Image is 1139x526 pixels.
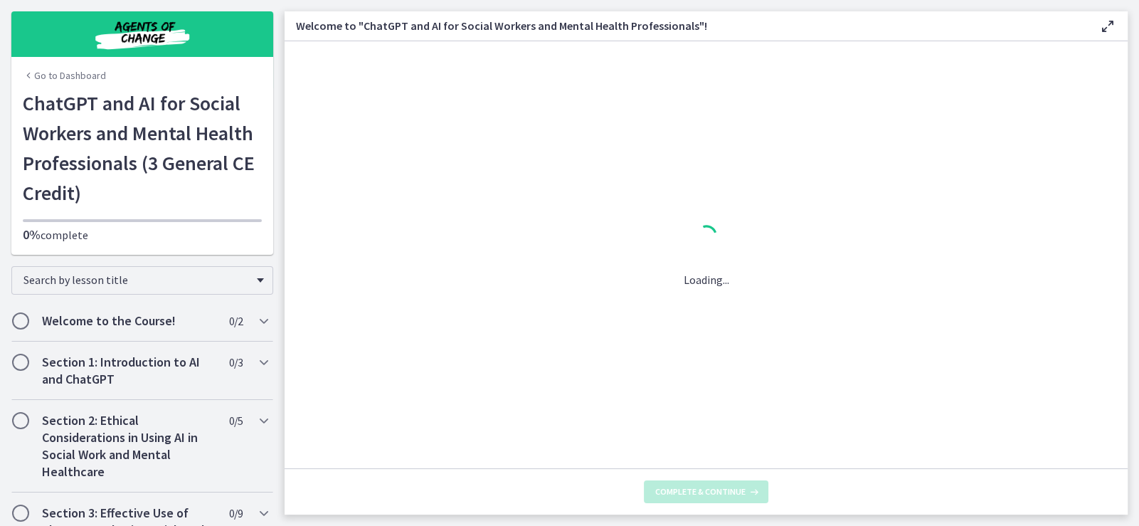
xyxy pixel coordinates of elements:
p: Loading... [684,271,729,288]
p: complete [23,226,262,243]
button: Complete & continue [644,480,768,503]
span: Search by lesson title [23,273,250,287]
h2: Section 2: Ethical Considerations in Using AI in Social Work and Mental Healthcare [42,412,216,480]
span: 0 / 2 [229,312,243,330]
span: 0 / 3 [229,354,243,371]
h1: ChatGPT and AI for Social Workers and Mental Health Professionals (3 General CE Credit) [23,88,262,208]
a: Go to Dashboard [23,68,106,83]
span: Complete & continue [655,486,746,498]
h3: Welcome to "ChatGPT and AI for Social Workers and Mental Health Professionals"! [296,17,1076,34]
div: 1 [684,221,729,254]
h2: Section 1: Introduction to AI and ChatGPT [42,354,216,388]
span: 0% [23,226,41,243]
div: Search by lesson title [11,266,273,295]
span: 0 / 9 [229,505,243,522]
img: Agents of Change Social Work Test Prep [57,17,228,51]
h2: Welcome to the Course! [42,312,216,330]
span: 0 / 5 [229,412,243,429]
